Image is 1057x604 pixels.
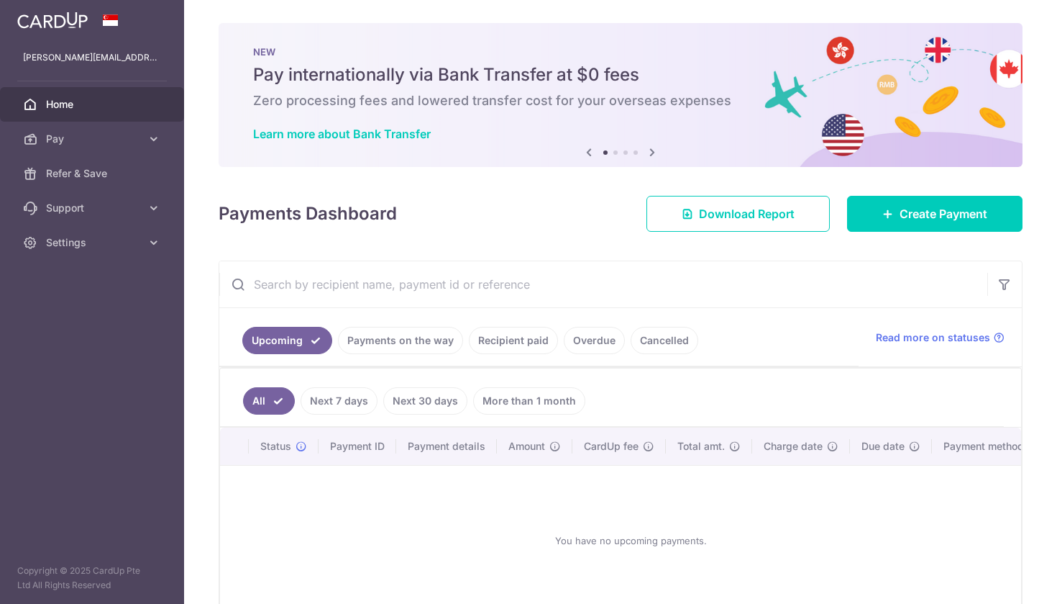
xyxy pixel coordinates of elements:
div: You have no upcoming payments. [237,477,1024,604]
a: Read more on statuses [876,330,1005,345]
a: More than 1 month [473,387,585,415]
a: Overdue [564,327,625,354]
span: Amount [508,439,545,454]
th: Payment method [932,428,1041,465]
iframe: Opens a widget where you can find more information [964,561,1043,597]
a: Create Payment [847,196,1022,232]
h5: Pay internationally via Bank Transfer at $0 fees [253,63,988,86]
span: Read more on statuses [876,330,990,345]
p: NEW [253,46,988,58]
a: Cancelled [631,327,698,354]
a: Upcoming [242,327,332,354]
a: Recipient paid [469,327,558,354]
span: Due date [861,439,905,454]
a: Learn more about Bank Transfer [253,127,431,141]
p: [PERSON_NAME][EMAIL_ADDRESS][DOMAIN_NAME] [23,50,161,65]
span: Refer & Save [46,166,141,181]
img: Bank transfer banner [219,23,1022,167]
span: Home [46,97,141,112]
span: Settings [46,235,141,250]
span: Download Report [699,205,795,222]
h6: Zero processing fees and lowered transfer cost for your overseas expenses [253,92,988,109]
a: Next 30 days [383,387,467,415]
span: Create Payment [900,205,987,222]
th: Payment details [396,428,497,465]
img: CardUp [17,12,88,29]
span: Support [46,201,141,215]
span: Status [260,439,291,454]
a: Download Report [646,196,830,232]
a: Next 7 days [301,387,377,415]
th: Payment ID [319,428,396,465]
span: Total amt. [677,439,725,454]
a: Payments on the way [338,327,463,354]
span: Charge date [764,439,823,454]
span: CardUp fee [584,439,639,454]
input: Search by recipient name, payment id or reference [219,261,987,307]
a: All [243,387,295,415]
span: Pay [46,132,141,146]
h4: Payments Dashboard [219,201,397,227]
